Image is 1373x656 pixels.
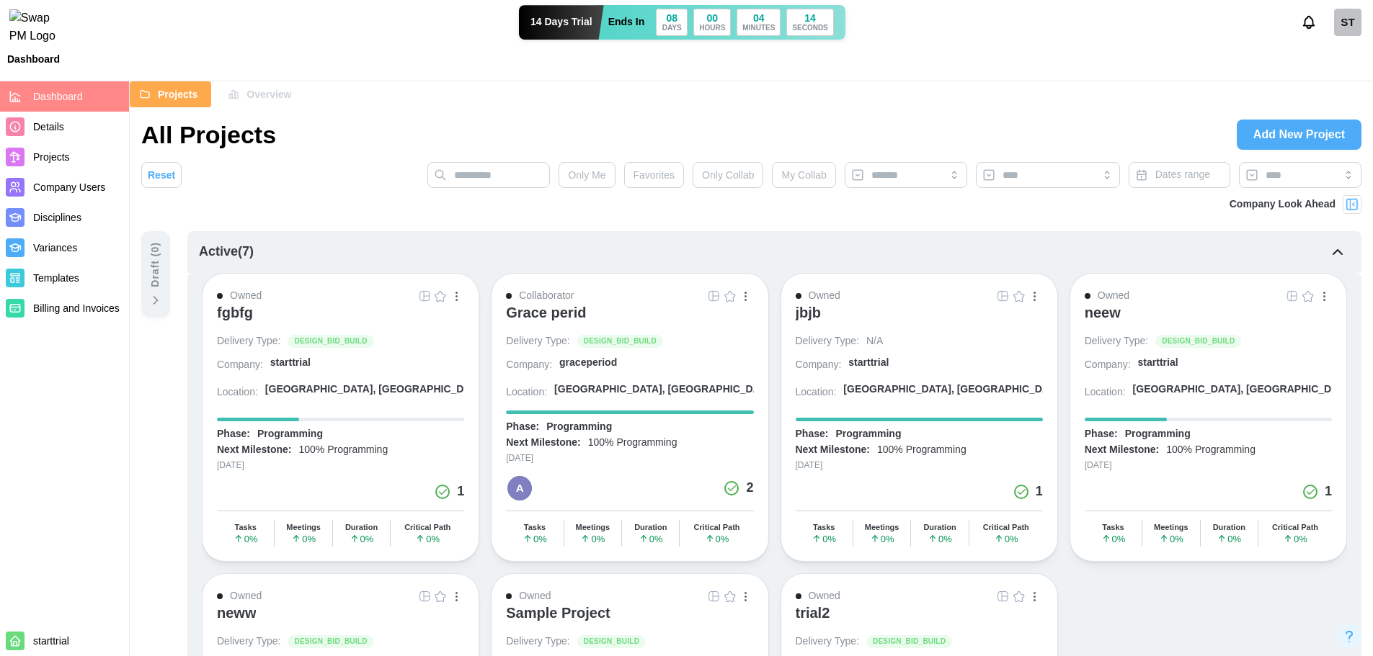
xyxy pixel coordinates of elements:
[705,534,729,544] span: 0 %
[995,588,1011,604] a: Grid Icon
[148,163,175,187] span: Reset
[1098,288,1129,304] div: Owned
[1345,197,1359,212] img: Project Look Ahead Button
[662,24,682,32] div: DAYS
[554,382,776,397] div: [GEOGRAPHIC_DATA], [GEOGRAPHIC_DATA]
[33,212,81,223] span: Disciplines
[294,336,367,347] span: DESIGN_BID_BUILD
[1138,356,1178,370] div: starttrial
[1300,288,1316,304] button: Empty Star
[877,443,967,457] div: 100% Programming
[507,476,532,500] div: A
[148,242,164,287] div: Draft ( 0 )
[524,523,546,532] div: Tasks
[608,14,645,30] div: Ends In
[345,523,378,532] div: Duration
[417,588,432,604] button: Grid Icon
[693,523,739,532] div: Critical Path
[404,523,450,532] div: Critical Path
[796,334,859,349] div: Delivery Type:
[1230,197,1336,212] div: Company Look Ahead
[246,82,291,107] span: Overview
[523,534,547,544] span: 0 %
[506,420,539,434] div: Phase:
[506,304,753,334] a: Grace perid
[994,534,1018,544] span: 0 %
[1011,288,1027,304] button: Empty Star
[33,151,70,163] span: Projects
[1138,356,1332,375] a: starttrial
[234,534,258,544] span: 0 %
[796,604,1043,634] a: trial2
[588,436,677,450] div: 100% Programming
[753,13,765,23] div: 04
[33,91,83,102] span: Dashboard
[746,478,753,498] div: 2
[270,356,464,375] a: starttrial
[33,272,79,284] span: Templates
[1297,10,1321,35] button: Notifications
[796,459,1043,472] div: [DATE]
[506,334,569,349] div: Delivery Type:
[706,588,722,604] a: Grid Icon
[1287,290,1298,302] img: Grid Icon
[230,288,262,304] div: Owned
[843,382,1065,397] div: [GEOGRAPHIC_DATA], [GEOGRAPHIC_DATA]
[796,304,822,321] div: jbjb
[217,358,263,372] div: Company:
[772,162,835,188] button: My Collab
[706,13,718,23] div: 00
[584,636,639,647] span: DESIGN_BUILD
[506,304,586,321] div: Grace perid
[415,534,440,544] span: 0 %
[217,604,256,621] div: neww
[294,636,367,647] span: DESIGN_BID_BUILD
[7,54,60,64] div: Dashboard
[217,443,291,457] div: Next Milestone:
[706,288,722,304] button: Grid Icon
[217,427,250,441] div: Phase:
[702,163,754,187] span: Only Collab
[1154,523,1188,532] div: Meetings
[568,163,605,187] span: Only Me
[865,523,899,532] div: Meetings
[141,162,182,188] button: Reset
[218,81,305,107] button: Overview
[796,304,1043,334] a: jbjb
[519,588,551,604] div: Owned
[742,24,775,32] div: MINUTES
[835,427,901,441] div: Programming
[506,634,569,649] div: Delivery Type:
[141,119,276,150] h1: All Projects
[1036,482,1043,502] div: 1
[506,604,753,634] a: Sample Project
[265,382,486,397] div: [GEOGRAPHIC_DATA], [GEOGRAPHIC_DATA]
[1302,290,1314,302] img: Empty Star
[130,81,211,107] button: Projects
[435,590,446,602] img: Empty Star
[1213,523,1245,532] div: Duration
[217,304,464,334] a: fgbfg
[1085,459,1332,472] div: [DATE]
[1237,120,1361,150] a: Add New Project
[928,534,952,544] span: 0 %
[848,356,1042,375] a: starttrial
[781,163,826,187] span: My Collab
[417,288,432,304] button: Grid Icon
[217,459,464,472] div: [DATE]
[1283,534,1307,544] span: 0 %
[432,588,448,604] button: Empty Star
[350,534,374,544] span: 0 %
[217,334,280,349] div: Delivery Type:
[1013,290,1025,302] img: Empty Star
[997,590,1009,602] img: Grid Icon
[1284,288,1300,304] a: Grid Icon
[1155,169,1210,180] span: Dates range
[419,590,430,602] img: Grid Icon
[217,604,464,634] a: neww
[286,523,321,532] div: Meetings
[804,13,816,23] div: 14
[33,635,69,647] span: starttrial
[724,290,736,302] img: Empty Star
